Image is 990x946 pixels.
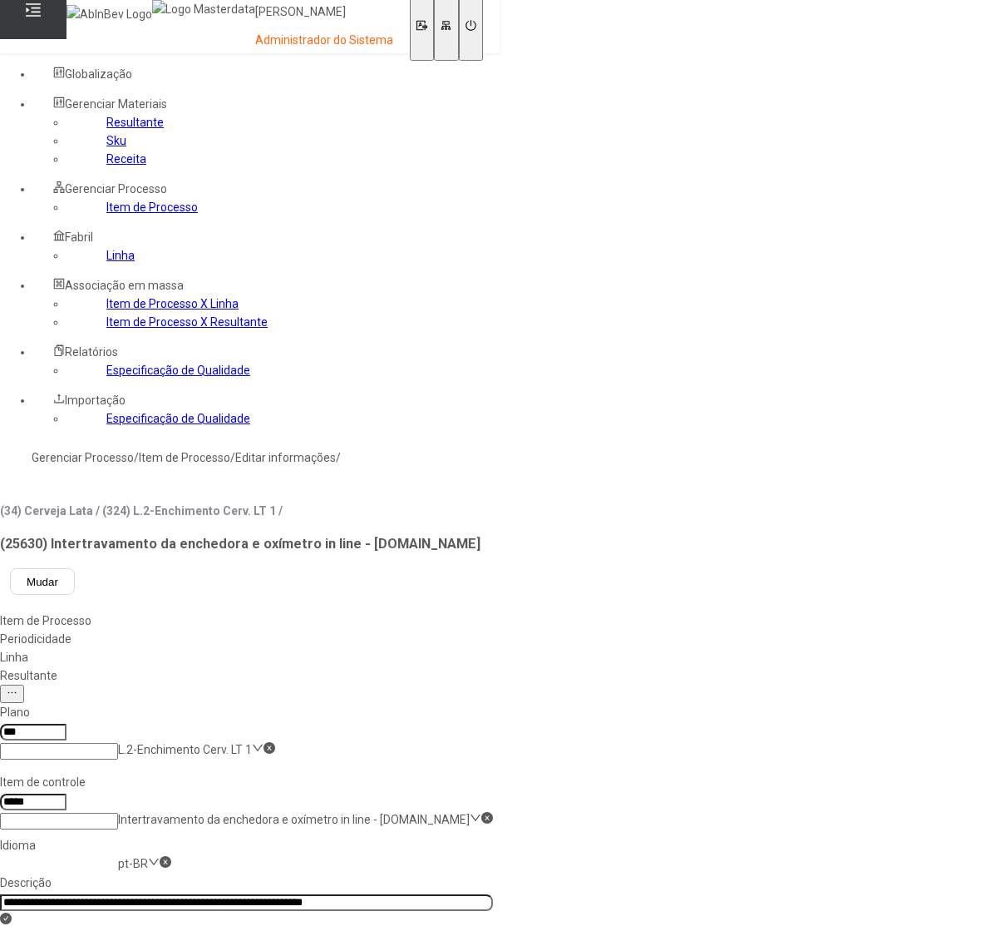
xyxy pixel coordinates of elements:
span: Mudar [27,576,58,588]
a: Item de Processo [139,451,230,464]
span: Gerenciar Materiais [65,97,167,111]
a: Receita [106,152,146,166]
nz-select-item: pt-BR [118,857,148,870]
button: Mudar [10,568,75,595]
nz-breadcrumb-separator: / [134,451,139,464]
a: Especificação de Qualidade [106,364,250,377]
span: Fabril [65,230,93,244]
span: Relatórios [65,345,118,359]
a: Item de Processo [106,201,198,214]
span: Associação em massa [65,279,184,292]
a: Editar informações [235,451,336,464]
a: Gerenciar Processo [32,451,134,464]
p: [PERSON_NAME] [255,4,393,21]
a: Especificação de Qualidade [106,412,250,425]
nz-select-item: L.2-Enchimento Cerv. LT 1 [118,743,252,756]
span: Gerenciar Processo [65,182,167,196]
a: Resultante [106,116,164,129]
nz-select-item: Intertravamento da enchedora e oxímetro in line - Cerv.LT [118,813,470,826]
span: Globalização [65,67,132,81]
nz-breadcrumb-separator: / [230,451,235,464]
p: Administrador do Sistema [255,32,393,49]
a: Item de Processo X Linha [106,297,239,310]
nz-breadcrumb-separator: / [336,451,341,464]
a: Sku [106,134,126,147]
span: Importação [65,394,126,407]
a: Item de Processo X Resultante [106,315,268,329]
img: AbInBev Logo [66,5,152,23]
a: Linha [106,249,135,262]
